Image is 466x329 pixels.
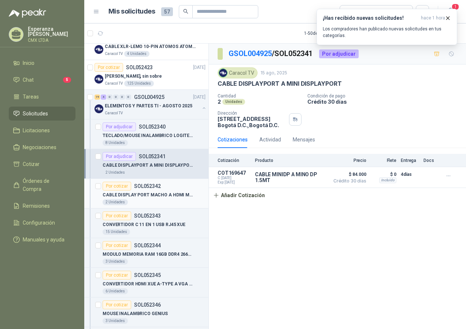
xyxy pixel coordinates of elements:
[9,107,75,121] a: Solicitudes
[84,149,208,179] a: Por adjudicarSOL052341CABLE DISPLAYPORT A MINI DISPLAYPORT2 Unidades
[218,116,286,128] p: [STREET_ADDRESS] Bogotá D.C. , Bogotá D.C.
[304,27,349,39] div: 1 - 50 de 147
[101,95,106,100] div: 4
[23,202,50,210] span: Remisiones
[103,192,194,199] p: CABLE DISPLAY PORT MACHO A HDMI MACHO
[421,15,445,21] span: hace 1 hora
[23,219,55,227] span: Configuración
[84,60,208,90] a: Por cotizarSOL052423[DATE] Company Logo[PERSON_NAME], sin sobreCaracol TV125 Unidades
[103,310,168,317] p: MOUSE INALAMBRICO GENIUS
[95,93,207,116] a: 19 4 0 0 0 0 GSOL004925[DATE] Company LogoELEMENTOS Y PARTES TI - AGOSTO 2025Caracol TV
[95,45,103,54] img: Company Logo
[9,123,75,137] a: Licitaciones
[255,171,325,183] p: CABLE MINIDP A MINO DP 1.5MT
[103,271,131,280] div: Por cotizar
[134,184,161,189] p: SOL052342
[183,9,188,14] span: search
[218,80,342,88] p: CABLE DISPLAYPORT A MINI DISPLAYPORT
[23,126,50,134] span: Licitaciones
[218,99,221,105] p: 2
[84,297,208,327] a: Por cotizarSOL052346MOUSE INALAMBRICO GENIUS3 Unidades
[259,136,281,144] div: Actividad
[255,158,325,163] p: Producto
[28,26,75,37] p: Esperanza [PERSON_NAME]
[218,180,251,185] span: Exp: [DATE]
[9,174,75,196] a: Órdenes de Compra
[134,302,161,307] p: SOL052346
[323,15,418,21] h3: ¡Has recibido nuevas solicitudes!
[9,216,75,230] a: Configuración
[23,93,39,101] span: Tareas
[379,177,396,183] div: Incluido
[218,136,248,144] div: Cotizaciones
[105,43,196,50] p: CABLE XLR-LEMO 10-PIN ATOMOS ATOMCAB016
[28,38,75,42] p: CMX LTDA
[126,65,153,70] p: SOL052423
[103,152,136,161] div: Por adjudicar
[9,157,75,171] a: Cotizar
[371,158,396,163] p: Flete
[113,95,119,100] div: 0
[134,213,161,218] p: SOL052343
[323,26,451,39] p: Los compradores han publicado nuevas solicitudes en tus categorías.
[319,49,359,58] div: Por adjudicar
[23,177,69,193] span: Órdenes de Compra
[103,241,131,250] div: Por cotizar
[134,243,161,248] p: SOL052344
[344,8,360,16] div: Todas
[451,3,459,10] span: 1
[103,281,194,288] p: CONVERTIDOR HDMI XUE A-TYPE A VGA AG6200
[103,288,128,294] div: 6 Unidades
[218,67,258,78] div: Caracol TV
[219,69,227,77] img: Company Logo
[222,99,245,105] div: Unidades
[95,75,103,84] img: Company Logo
[229,49,272,58] a: GSOL004925
[23,160,40,168] span: Cotizar
[103,221,185,228] p: CONVERTIDOR C 11 EN 1 USB RJ45 XUE
[105,103,192,110] p: ELEMENTOS Y PARTES TI - AGOSTO 2025
[260,70,287,77] p: 15 ago, 2025
[330,179,366,183] span: Crédito 30 días
[229,48,313,59] p: / SOL052341
[124,81,154,86] div: 125 Unidades
[107,95,112,100] div: 0
[23,76,34,84] span: Chat
[84,30,208,60] a: Por cotizarSOL052424[DATE] Company LogoCABLE XLR-LEMO 10-PIN ATOMOS ATOMCAB016Caracol TV4 Unidades
[424,158,438,163] p: Docs
[218,170,251,176] p: COT169647
[139,154,166,159] p: SOL052341
[63,77,71,83] span: 5
[84,179,208,208] a: Por cotizarSOL052342CABLE DISPLAY PORT MACHO A HDMI MACHO2 Unidades
[307,93,463,99] p: Condición de pago
[218,158,251,163] p: Cotización
[307,99,463,105] p: Crédito 30 días
[23,143,56,151] span: Negociaciones
[124,51,149,57] div: 4 Unidades
[9,9,46,18] img: Logo peakr
[401,170,419,179] p: 4 días
[119,95,125,100] div: 0
[193,64,206,71] p: [DATE]
[103,122,136,131] div: Por adjudicar
[330,158,366,163] p: Precio
[9,90,75,104] a: Tareas
[218,176,251,180] span: C: [DATE]
[103,132,194,139] p: TECLADO/MOUSE INALAMBRICO LOGITECH MK270
[103,140,128,146] div: 8 Unidades
[84,208,208,238] a: Por cotizarSOL052343CONVERTIDOR C 11 EN 1 USB RJ45 XUE15 Unidades
[103,199,128,205] div: 2 Unidades
[105,110,123,116] p: Caracol TV
[103,251,194,258] p: MODULO MEMORIA RAM 16GB DDR4 2666 MHZ
[23,236,64,244] span: Manuales y ayuda
[105,81,123,86] p: Caracol TV
[9,140,75,154] a: Negociaciones
[84,268,208,297] a: Por cotizarSOL052345CONVERTIDOR HDMI XUE A-TYPE A VGA AG62006 Unidades
[139,124,166,129] p: SOL052340
[193,94,206,101] p: [DATE]
[371,170,396,179] p: $ 0
[330,170,366,179] span: $ 84.000
[103,162,194,169] p: CABLE DISPLAYPORT A MINI DISPLAYPORT
[401,158,419,163] p: Entrega
[9,233,75,247] a: Manuales y ayuda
